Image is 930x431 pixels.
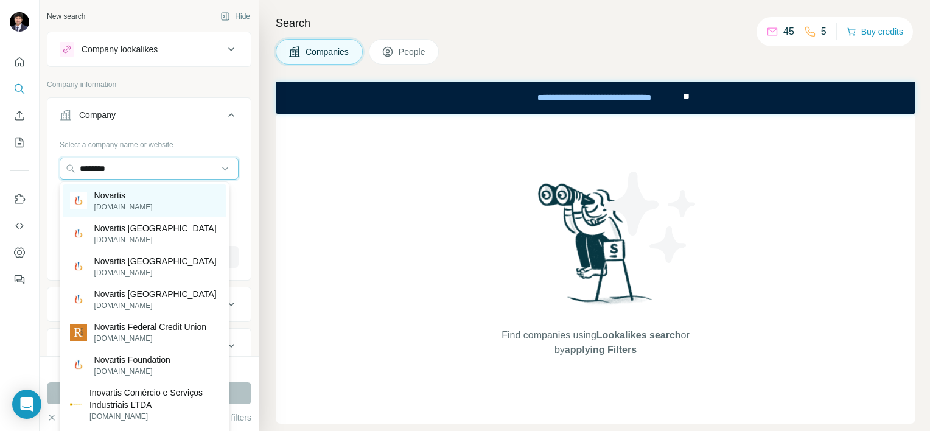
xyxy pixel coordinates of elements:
[10,215,29,237] button: Use Surfe API
[94,321,206,333] p: Novartis Federal Credit Union
[47,35,251,64] button: Company lookalikes
[498,328,693,357] span: Find companies using or by
[10,105,29,127] button: Enrich CSV
[70,192,87,209] img: Novartis
[47,100,251,135] button: Company
[94,333,206,344] p: [DOMAIN_NAME]
[565,345,637,355] span: applying Filters
[276,15,915,32] h4: Search
[47,412,82,424] button: Clear
[79,109,116,121] div: Company
[94,354,170,366] p: Novartis Foundation
[94,222,217,234] p: Novartis [GEOGRAPHIC_DATA]
[47,290,251,319] button: Industry
[70,225,87,242] img: Novartis Brasil
[89,387,219,411] p: Inovartis Comércio e Serviços Industriais LTDA
[10,188,29,210] button: Use Surfe on LinkedIn
[47,331,251,360] button: HQ location
[399,46,427,58] span: People
[82,43,158,55] div: Company lookalikes
[276,82,915,114] iframe: Banner
[212,7,259,26] button: Hide
[89,411,219,422] p: [DOMAIN_NAME]
[596,163,705,272] img: Surfe Illustration - Stars
[94,189,153,201] p: Novartis
[47,11,85,22] div: New search
[10,78,29,100] button: Search
[847,23,903,40] button: Buy credits
[10,242,29,264] button: Dashboard
[10,131,29,153] button: My lists
[94,234,217,245] p: [DOMAIN_NAME]
[10,268,29,290] button: Feedback
[60,135,239,150] div: Select a company name or website
[821,24,827,39] p: 5
[94,267,217,278] p: [DOMAIN_NAME]
[94,201,153,212] p: [DOMAIN_NAME]
[12,390,41,419] div: Open Intercom Messenger
[70,357,87,374] img: Novartis Foundation
[47,79,251,90] p: Company information
[10,51,29,73] button: Quick start
[533,180,659,316] img: Surfe Illustration - Woman searching with binoculars
[70,291,87,308] img: Novartis România
[70,398,82,410] img: Inovartis Comércio e Serviços Industriais LTDA
[94,255,217,267] p: Novartis [GEOGRAPHIC_DATA]
[70,324,87,341] img: Novartis Federal Credit Union
[70,258,87,275] img: Novartis Malaysia
[10,12,29,32] img: Avatar
[306,46,350,58] span: Companies
[94,366,170,377] p: [DOMAIN_NAME]
[783,24,794,39] p: 45
[596,330,681,340] span: Lookalikes search
[94,288,217,300] p: Novartis [GEOGRAPHIC_DATA]
[94,300,217,311] p: [DOMAIN_NAME]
